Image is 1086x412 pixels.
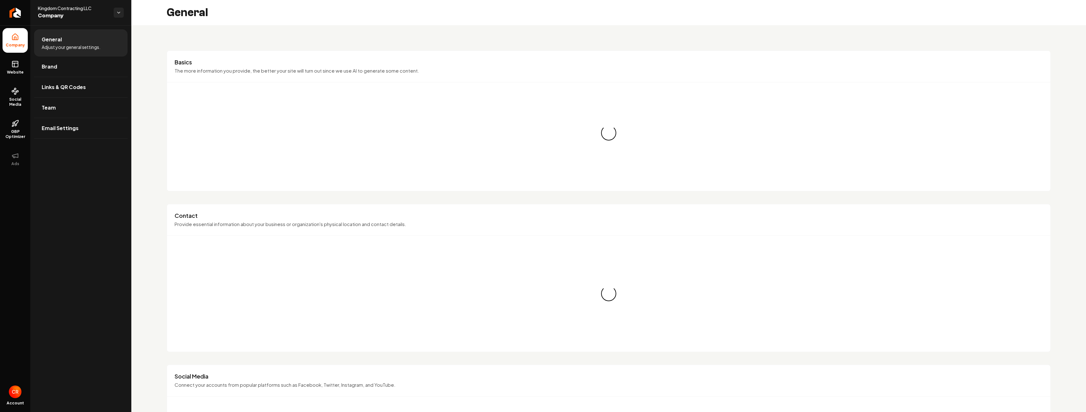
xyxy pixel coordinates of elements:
[42,83,86,91] span: Links & QR Codes
[42,104,56,111] span: Team
[175,221,1043,228] p: Provide essential information about your business or organization's physical location and contact...
[9,385,21,398] button: Open user button
[175,67,1043,75] p: The more information you provide, the better your site will turn out since we use AI to generate ...
[42,124,79,132] span: Email Settings
[42,63,57,70] span: Brand
[598,122,619,143] div: Loading
[3,97,28,107] span: Social Media
[38,5,109,11] span: Kingdom Contracting LLC
[3,115,28,144] a: GBP Optimizer
[3,129,28,139] span: GBP Optimizer
[3,43,27,48] span: Company
[167,6,208,19] h2: General
[42,36,62,43] span: General
[3,55,28,80] a: Website
[7,401,24,406] span: Account
[3,147,28,171] button: Ads
[3,82,28,112] a: Social Media
[9,385,21,398] img: Christian Rosario
[38,11,109,20] span: Company
[34,98,128,118] a: Team
[4,70,26,75] span: Website
[175,373,1043,380] h3: Social Media
[598,283,619,304] div: Loading
[175,381,1043,389] p: Connect your accounts from popular platforms such as Facebook, Twitter, Instagram, and YouTube.
[42,44,100,50] span: Adjust your general settings.
[175,212,1043,219] h3: Contact
[34,118,128,138] a: Email Settings
[9,161,22,166] span: Ads
[9,8,21,18] img: Rebolt Logo
[34,57,128,77] a: Brand
[175,58,1043,66] h3: Basics
[34,77,128,97] a: Links & QR Codes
